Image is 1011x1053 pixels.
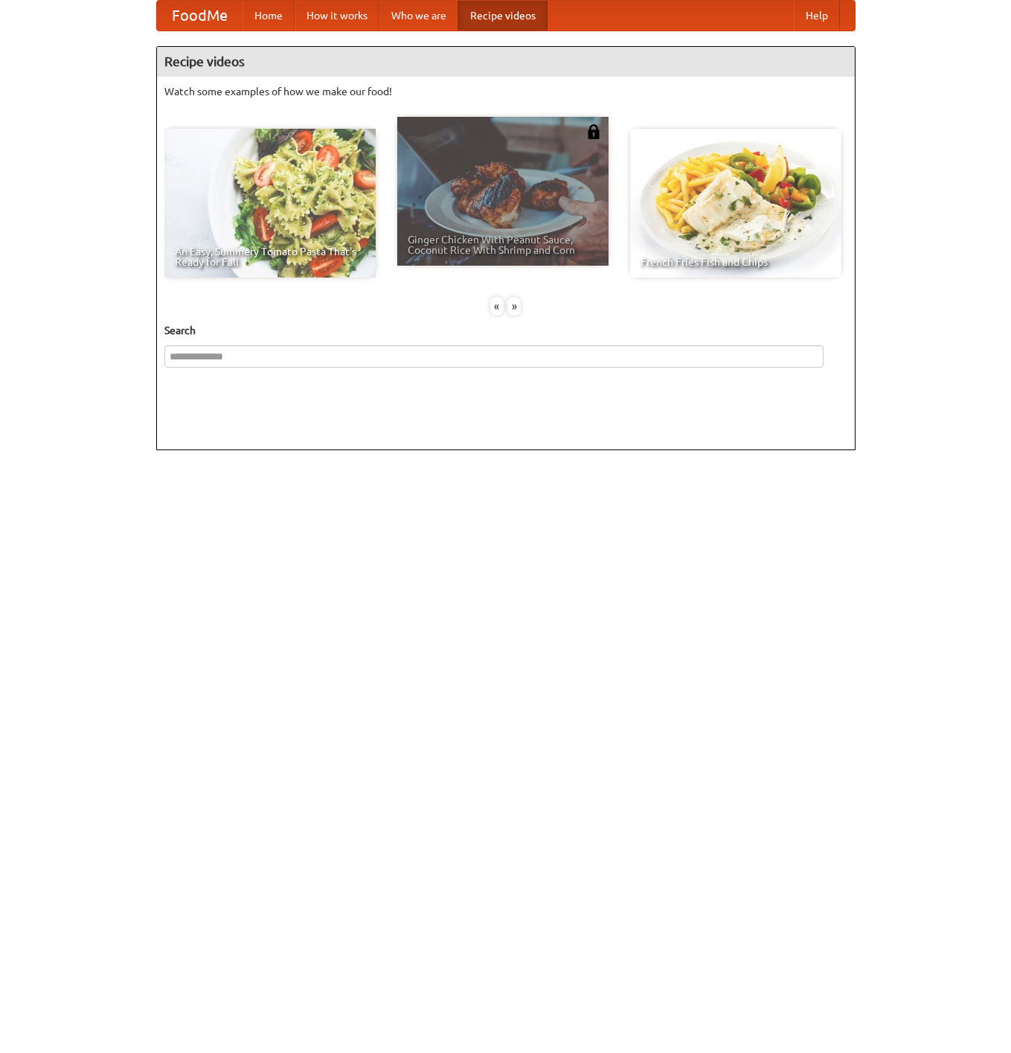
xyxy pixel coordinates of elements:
a: Who we are [379,1,458,31]
div: » [507,297,521,316]
span: French Fries Fish and Chips [641,257,831,267]
p: Watch some examples of how we make our food! [164,84,847,99]
img: 483408.png [586,124,601,139]
span: An Easy, Summery Tomato Pasta That's Ready for Fall [175,246,365,267]
a: An Easy, Summery Tomato Pasta That's Ready for Fall [164,129,376,278]
h4: Recipe videos [157,47,855,77]
a: Help [794,1,840,31]
a: How it works [295,1,379,31]
a: Recipe videos [458,1,548,31]
div: « [490,297,504,316]
a: FoodMe [157,1,243,31]
h5: Search [164,323,847,338]
a: Home [243,1,295,31]
a: French Fries Fish and Chips [630,129,841,278]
